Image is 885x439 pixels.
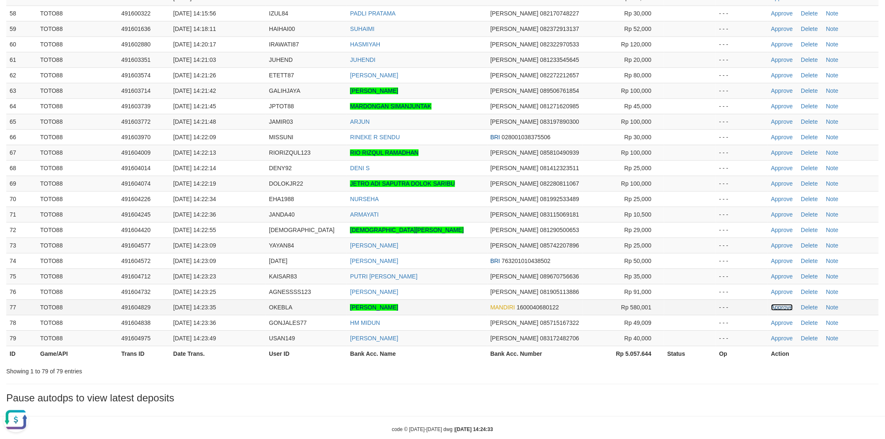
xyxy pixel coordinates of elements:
span: [PERSON_NAME] [491,242,539,249]
span: 491604732 [121,288,151,295]
td: TOTO88 [37,114,118,129]
span: 491603772 [121,118,151,125]
span: [PERSON_NAME] [491,165,539,171]
a: Note [826,288,839,295]
span: [DATE] 14:22:14 [173,165,216,171]
span: [DATE] 14:23:35 [173,304,216,311]
a: Delete [801,227,818,233]
td: - - - [716,160,768,176]
td: TOTO88 [37,52,118,67]
span: Copy 082170748227 to clipboard [540,10,579,17]
span: Rp 100,000 [621,87,651,94]
a: Note [826,41,839,48]
span: Rp 20,000 [624,56,652,63]
h3: Pause autodps to view latest deposits [6,393,879,403]
a: [PERSON_NAME] [350,335,398,342]
a: Approve [771,134,793,140]
a: Delete [801,41,818,48]
span: Rp 25,000 [624,242,652,249]
td: - - - [716,268,768,284]
td: - - - [716,237,768,253]
a: Approve [771,180,793,187]
a: Approve [771,56,793,63]
span: [DEMOGRAPHIC_DATA] [269,227,335,233]
a: DENI S [350,165,370,171]
span: Copy 082372913137 to clipboard [540,26,579,32]
a: Approve [771,149,793,156]
td: - - - [716,5,768,21]
a: Delete [801,258,818,264]
span: 491603351 [121,56,151,63]
span: BRI [491,258,500,264]
a: RIO RIZQUL RAMADHAN [350,149,419,156]
span: JPTOT88 [269,103,294,110]
a: Approve [771,304,793,311]
a: Approve [771,258,793,264]
span: EHA1988 [269,196,294,202]
td: TOTO88 [37,299,118,315]
span: [DATE] 14:18:11 [173,26,216,32]
span: [PERSON_NAME] [491,103,539,110]
a: Note [826,273,839,280]
a: Note [826,10,839,17]
span: [DATE] 14:22:55 [173,227,216,233]
span: Copy 082280811067 to clipboard [540,180,579,187]
td: TOTO88 [37,145,118,160]
span: [DATE] 14:22:13 [173,149,216,156]
td: - - - [716,176,768,191]
span: 491604420 [121,227,151,233]
a: Delete [801,118,818,125]
td: - - - [716,114,768,129]
span: USAN149 [269,335,295,342]
span: Rp 80,000 [624,72,652,79]
span: [DATE] 14:22:34 [173,196,216,202]
span: Copy 082322970533 to clipboard [540,41,579,48]
td: 77 [6,299,37,315]
a: Note [826,211,839,218]
span: 491603970 [121,134,151,140]
td: 65 [6,114,37,129]
a: Delete [801,72,818,79]
span: MISSUNI [269,134,293,140]
span: Rp 45,000 [624,103,652,110]
a: Approve [771,10,793,17]
span: [DATE] 14:22:19 [173,180,216,187]
a: Delete [801,319,818,326]
td: 61 [6,52,37,67]
td: TOTO88 [37,129,118,145]
span: [PERSON_NAME] [491,26,539,32]
span: Rp 52,000 [624,26,652,32]
td: TOTO88 [37,83,118,98]
a: Approve [771,196,793,202]
th: Action [768,346,879,361]
td: - - - [716,207,768,222]
a: Delete [801,10,818,17]
td: 66 [6,129,37,145]
a: HM MIDUN [350,319,380,326]
td: 60 [6,36,37,52]
a: Approve [771,335,793,342]
td: - - - [716,222,768,237]
span: MANDIRI [491,304,515,311]
th: Trans ID [118,346,170,361]
span: Rp 580,001 [621,304,651,311]
td: 74 [6,253,37,268]
td: - - - [716,36,768,52]
span: 491604829 [121,304,151,311]
span: Copy 081233545645 to clipboard [540,56,579,63]
th: Op [716,346,768,361]
td: TOTO88 [37,268,118,284]
span: Rp 30,000 [624,10,652,17]
a: Delete [801,273,818,280]
a: HASMIYAH [350,41,380,48]
span: Copy 1600040680122 to clipboard [517,304,559,311]
span: [PERSON_NAME] [491,319,539,326]
td: - - - [716,67,768,83]
td: 59 [6,21,37,36]
span: JAMIR03 [269,118,293,125]
span: [PERSON_NAME] [491,41,539,48]
a: Approve [771,227,793,233]
a: Note [826,196,839,202]
a: [PERSON_NAME] [350,72,398,79]
span: 491604975 [121,335,151,342]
